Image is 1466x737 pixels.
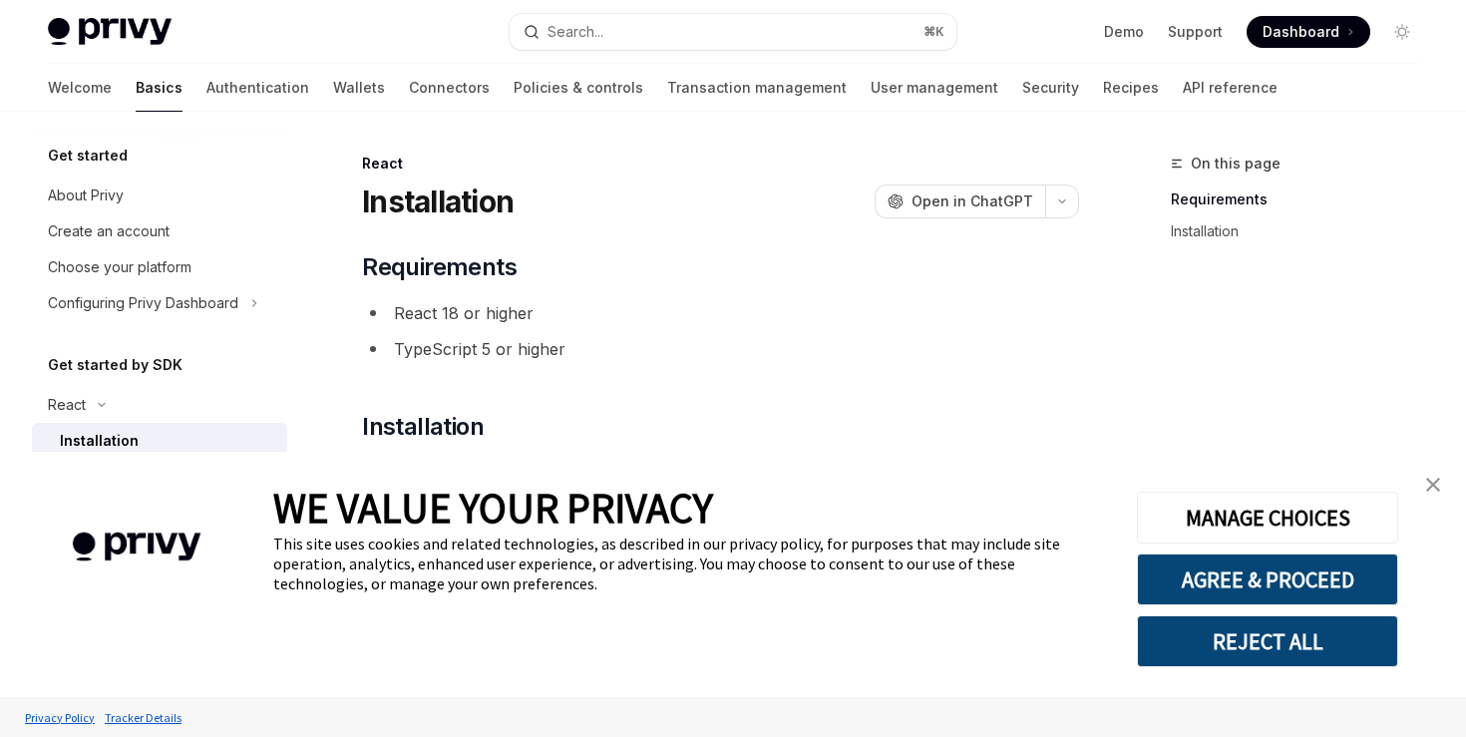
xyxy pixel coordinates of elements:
[1171,215,1434,247] a: Installation
[48,353,183,377] h5: Get started by SDK
[60,429,139,453] div: Installation
[548,20,603,44] div: Search...
[32,423,287,459] a: Installation
[1137,553,1398,605] button: AGREE & PROCEED
[32,213,287,249] a: Create an account
[667,64,847,112] a: Transaction management
[409,64,490,112] a: Connectors
[32,249,287,285] a: Choose your platform
[1137,492,1398,544] button: MANAGE CHOICES
[1191,152,1281,176] span: On this page
[32,178,287,213] a: About Privy
[48,144,128,168] h5: Get started
[1263,22,1339,42] span: Dashboard
[871,64,998,112] a: User management
[362,184,514,219] h1: Installation
[1104,22,1144,42] a: Demo
[1413,465,1453,505] a: close banner
[362,411,484,443] span: Installation
[273,482,713,534] span: WE VALUE YOUR PRIVACY
[100,700,186,735] a: Tracker Details
[206,64,309,112] a: Authentication
[1183,64,1278,112] a: API reference
[362,154,1079,174] div: React
[1168,22,1223,42] a: Support
[912,191,1033,211] span: Open in ChatGPT
[48,255,191,279] div: Choose your platform
[362,335,1079,363] li: TypeScript 5 or higher
[875,184,1045,218] button: Open in ChatGPT
[510,14,955,50] button: Search...⌘K
[362,251,517,283] span: Requirements
[48,291,238,315] div: Configuring Privy Dashboard
[923,24,944,40] span: ⌘ K
[333,64,385,112] a: Wallets
[1386,16,1418,48] button: Toggle dark mode
[1022,64,1079,112] a: Security
[1247,16,1370,48] a: Dashboard
[48,393,86,417] div: React
[273,534,1107,593] div: This site uses cookies and related technologies, as described in our privacy policy, for purposes...
[1426,478,1440,492] img: close banner
[1137,615,1398,667] button: REJECT ALL
[514,64,643,112] a: Policies & controls
[48,64,112,112] a: Welcome
[20,700,100,735] a: Privacy Policy
[48,219,170,243] div: Create an account
[1171,184,1434,215] a: Requirements
[1103,64,1159,112] a: Recipes
[362,299,1079,327] li: React 18 or higher
[30,504,243,590] img: company logo
[136,64,183,112] a: Basics
[48,184,124,207] div: About Privy
[48,18,172,46] img: light logo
